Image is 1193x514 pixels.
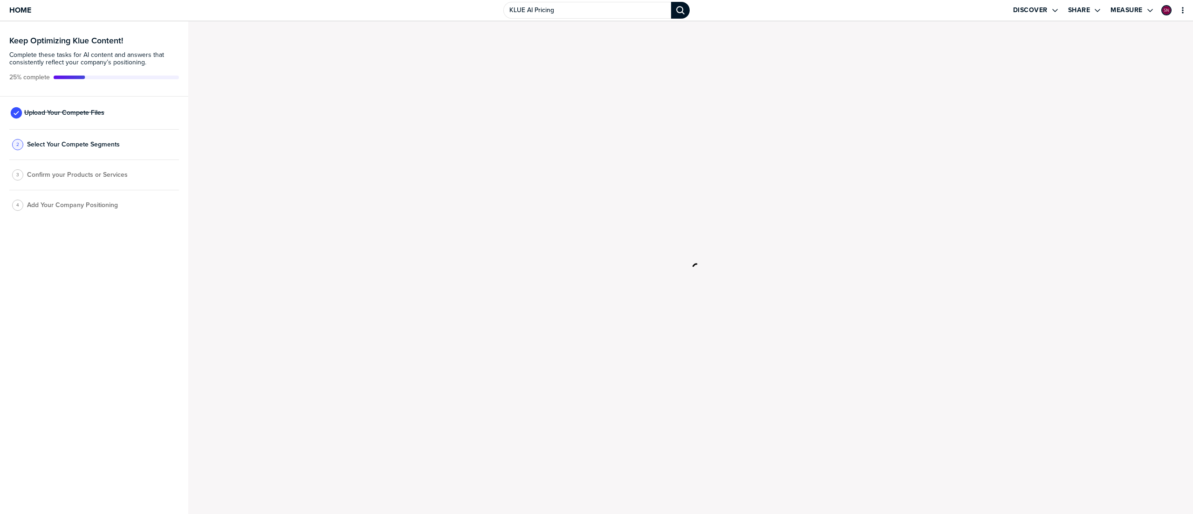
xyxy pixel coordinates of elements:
[16,171,19,178] span: 3
[1160,4,1172,16] a: Edit Profile
[16,141,19,148] span: 2
[1068,6,1090,14] label: Share
[503,2,671,19] input: Search Klue
[27,171,128,179] span: Confirm your Products or Services
[9,51,179,66] span: Complete these tasks for AI content and answers that consistently reflect your company’s position...
[24,109,104,117] span: Upload Your Compete Files
[1111,6,1143,14] label: Measure
[9,36,179,45] h3: Keep Optimizing Klue Content!
[671,2,690,19] div: Search Klue
[1013,6,1048,14] label: Discover
[9,74,50,81] span: Active
[9,6,31,14] span: Home
[27,141,120,148] span: Select Your Compete Segments
[1161,5,1172,15] div: Sameer Nandan
[1162,6,1171,14] img: 1c5542d0beac049ae429ca8a364dc664-sml.png
[16,201,19,208] span: 4
[27,201,118,209] span: Add Your Company Positioning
